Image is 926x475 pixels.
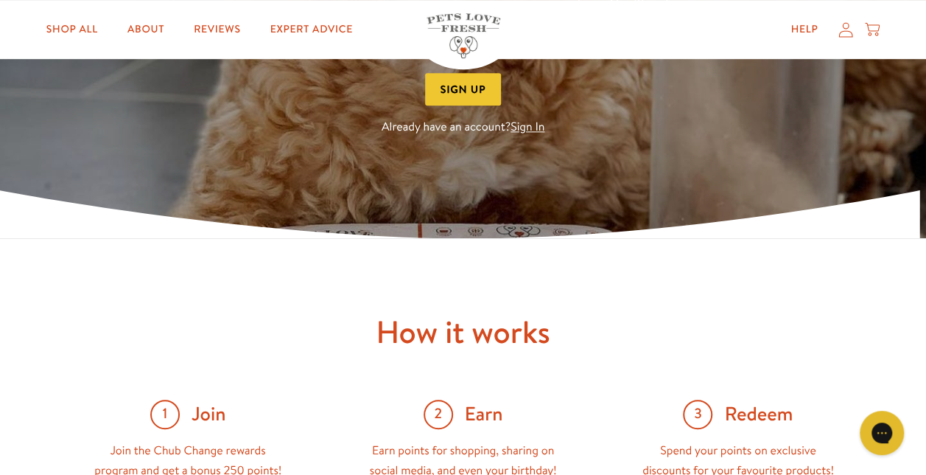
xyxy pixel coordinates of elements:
[852,406,911,460] iframe: Gorgias live chat messenger
[35,15,110,44] a: Shop All
[511,119,544,136] a: Sign In
[779,15,829,44] a: Help
[192,402,225,427] span: Join
[116,15,176,44] a: About
[724,402,793,427] span: Redeem
[425,73,502,106] button: Sign Up
[51,312,876,353] h2: How it works
[683,400,712,429] span: 3
[424,400,453,429] span: 2
[427,13,500,58] img: Pets Love Fresh
[182,15,252,44] a: Reviews
[465,402,503,427] span: Earn
[150,400,180,429] span: 1
[259,15,365,44] a: Expert Advice
[251,118,676,138] p: Already have an account?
